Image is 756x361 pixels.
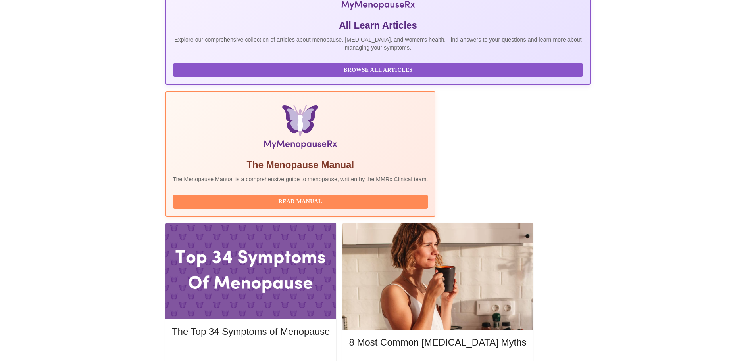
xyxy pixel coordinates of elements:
h5: All Learn Articles [173,19,583,32]
p: Explore our comprehensive collection of articles about menopause, [MEDICAL_DATA], and women's hea... [173,36,583,52]
span: Browse All Articles [181,65,575,75]
h5: The Menopause Manual [173,159,428,171]
a: Read Manual [173,198,430,204]
h5: The Top 34 Symptoms of Menopause [172,325,330,338]
button: Browse All Articles [173,63,583,77]
a: Browse All Articles [173,66,585,73]
span: Read Manual [181,197,420,207]
img: Menopause Manual [213,105,387,152]
span: Read More [180,347,322,357]
p: The Menopause Manual is a comprehensive guide to menopause, written by the MMRx Clinical team. [173,175,428,183]
button: Read More [172,345,330,359]
h5: 8 Most Common [MEDICAL_DATA] Myths [349,336,526,349]
a: Read More [172,348,332,355]
button: Read Manual [173,195,428,209]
